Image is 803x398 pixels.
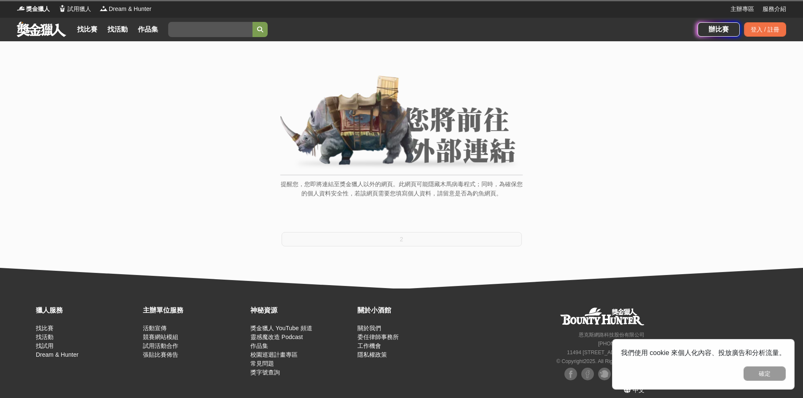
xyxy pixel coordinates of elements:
img: Logo [58,4,67,13]
p: 提醒您，您即將連結至獎金獵人以外的網頁。此網頁可能隱藏木馬病毒程式；同時，為確保您的個人資料安全性，若該網頁需要您填寫個人資料，請留意是否為釣魚網頁。 [280,179,523,207]
small: 恩克斯網路科技股份有限公司 [579,332,645,338]
img: Logo [99,4,108,13]
img: Plurk [598,368,611,380]
a: 試用活動合作 [143,342,178,349]
a: 找活動 [104,24,131,35]
a: 委任律師事務所 [357,334,399,340]
a: Logo試用獵人 [58,5,91,13]
span: 試用獵人 [67,5,91,13]
img: Logo [17,4,25,13]
a: Dream & Hunter [36,351,78,358]
a: 找活動 [36,334,54,340]
a: 找比賽 [74,24,101,35]
a: Logo獎金獵人 [17,5,50,13]
a: 活動宣傳 [143,325,167,331]
div: 獵人服務 [36,305,139,315]
img: Facebook [581,368,594,380]
small: [PHONE_NUMBER] [598,341,645,347]
span: 獎金獵人 [26,5,50,13]
div: 主辦單位服務 [143,305,246,315]
small: © Copyright 2025 . All Rights Reserved. [556,358,645,364]
span: 中文 [633,387,645,393]
span: 我們使用 cookie 來個人化內容、投放廣告和分析流量。 [621,349,786,356]
a: 張貼比賽佈告 [143,351,178,358]
div: 關於小酒館 [357,305,460,315]
button: 確定 [744,366,786,381]
a: 競賽網站模組 [143,334,178,340]
a: 校園巡迴計畫專區 [250,351,298,358]
div: 神秘資源 [250,305,353,315]
a: 工作機會 [357,342,381,349]
a: 作品集 [250,342,268,349]
a: LogoDream & Hunter [99,5,151,13]
a: 辦比賽 [698,22,740,37]
a: 作品集 [134,24,161,35]
a: 找比賽 [36,325,54,331]
a: 主辦專區 [730,5,754,13]
button: 2 [282,232,522,246]
a: 服務介紹 [763,5,786,13]
img: External Link Banner [280,75,523,171]
a: 找試用 [36,342,54,349]
a: 隱私權政策 [357,351,387,358]
div: 登入 / 註冊 [744,22,786,37]
img: Facebook [564,368,577,380]
a: 獎字號查詢 [250,369,280,376]
small: 11494 [STREET_ADDRESS] 3 樓 [567,350,645,355]
span: Dream & Hunter [109,5,151,13]
a: 關於我們 [357,325,381,331]
a: 靈感魔改造 Podcast [250,334,303,340]
a: 常見問題 [250,360,274,367]
a: 獎金獵人 YouTube 頻道 [250,325,312,331]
